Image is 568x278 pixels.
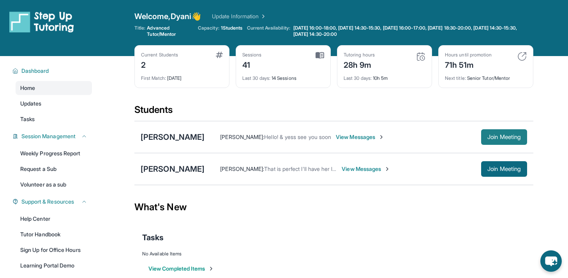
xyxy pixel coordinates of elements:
[416,52,425,61] img: card
[216,52,223,58] img: card
[16,259,92,273] a: Learning Portal Demo
[242,70,324,81] div: 14 Sessions
[20,84,35,92] span: Home
[16,212,92,226] a: Help Center
[142,232,164,243] span: Tasks
[198,25,219,31] span: Capacity:
[445,58,492,70] div: 71h 51m
[487,135,521,139] span: Join Meeting
[16,81,92,95] a: Home
[540,250,562,272] button: chat-button
[445,52,492,58] div: Hours until promotion
[141,70,223,81] div: [DATE]
[134,25,145,37] span: Title:
[445,70,527,81] div: Senior Tutor/Mentor
[21,198,74,206] span: Support & Resources
[134,11,201,22] span: Welcome, Dyani 👋
[344,52,375,58] div: Tutoring hours
[264,165,343,172] span: That is perfect I'll have her login
[242,52,262,58] div: Sessions
[445,75,466,81] span: Next title :
[316,52,324,59] img: card
[342,165,390,173] span: View Messages
[141,75,166,81] span: First Match :
[221,25,243,31] span: 1 Students
[487,167,521,171] span: Join Meeting
[16,243,92,257] a: Sign Up for Office Hours
[21,132,76,140] span: Session Management
[220,134,264,140] span: [PERSON_NAME] :
[20,115,35,123] span: Tasks
[134,104,533,121] div: Students
[16,227,92,241] a: Tutor Handbook
[16,112,92,126] a: Tasks
[292,25,533,37] a: [DATE] 16:00-18:00, [DATE] 14:30-15:30, [DATE] 16:00-17:00, [DATE] 18:30-20:00, [DATE] 14:30-15:3...
[16,97,92,111] a: Updates
[16,162,92,176] a: Request a Sub
[517,52,527,61] img: card
[16,146,92,160] a: Weekly Progress Report
[9,11,74,33] img: logo
[16,178,92,192] a: Volunteer as a sub
[264,134,331,140] span: Hello! & yess see you soon
[18,67,87,75] button: Dashboard
[344,75,372,81] span: Last 30 days :
[481,129,527,145] button: Join Meeting
[141,164,205,174] div: [PERSON_NAME]
[220,165,264,172] span: [PERSON_NAME] :
[21,67,49,75] span: Dashboard
[18,198,87,206] button: Support & Resources
[259,12,266,20] img: Chevron Right
[142,251,526,257] div: No Available Items
[212,12,266,20] a: Update Information
[242,58,262,70] div: 41
[141,132,205,143] div: [PERSON_NAME]
[242,75,270,81] span: Last 30 days :
[141,52,178,58] div: Current Students
[247,25,290,37] span: Current Availability:
[134,190,533,224] div: What's New
[20,100,42,107] span: Updates
[148,265,214,273] button: View Completed Items
[384,166,390,172] img: Chevron-Right
[378,134,385,140] img: Chevron-Right
[481,161,527,177] button: Join Meeting
[141,58,178,70] div: 2
[336,133,385,141] span: View Messages
[293,25,532,37] span: [DATE] 16:00-18:00, [DATE] 14:30-15:30, [DATE] 16:00-17:00, [DATE] 18:30-20:00, [DATE] 14:30-15:3...
[18,132,87,140] button: Session Management
[344,58,375,70] div: 28h 9m
[344,70,425,81] div: 10h 5m
[147,25,193,37] span: Advanced Tutor/Mentor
